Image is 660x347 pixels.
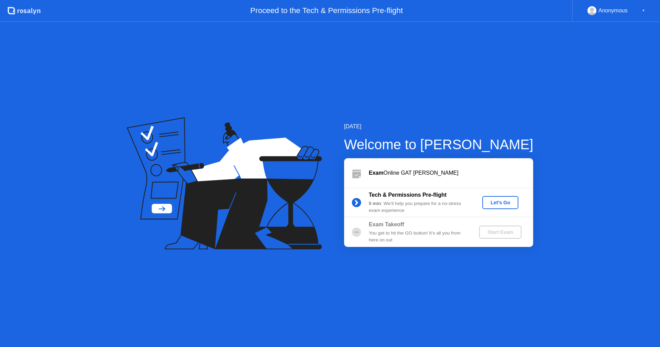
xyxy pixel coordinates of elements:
button: Start Exam [479,226,521,239]
div: : We’ll help you prepare for a no-stress exam experience [369,200,468,214]
b: Exam Takeoff [369,221,404,227]
div: Anonymous [598,6,628,15]
b: Tech & Permissions Pre-flight [369,192,447,198]
div: You get to hit the GO button! It’s all you from here on out [369,230,468,244]
div: ▼ [642,6,645,15]
b: Exam [369,170,384,176]
div: Welcome to [PERSON_NAME] [344,134,533,155]
div: [DATE] [344,122,533,131]
div: Online GAT [PERSON_NAME] [369,169,533,177]
b: 5 min [369,201,381,206]
button: Let's Go [482,196,518,209]
div: Start Exam [482,229,519,235]
div: Let's Go [485,200,516,205]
